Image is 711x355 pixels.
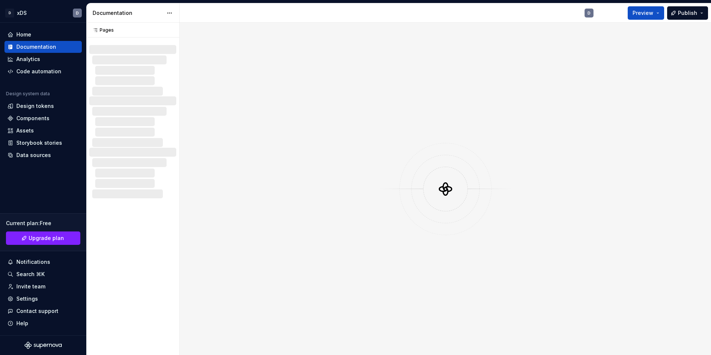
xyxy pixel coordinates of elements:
[588,10,591,16] div: D
[678,9,697,17] span: Publish
[4,256,82,268] button: Notifications
[4,137,82,149] a: Storybook stories
[633,9,653,17] span: Preview
[16,31,31,38] div: Home
[16,139,62,147] div: Storybook stories
[4,293,82,305] a: Settings
[4,100,82,112] a: Design tokens
[4,305,82,317] button: Contact support
[16,68,61,75] div: Code automation
[4,65,82,77] a: Code automation
[16,55,40,63] div: Analytics
[5,9,14,17] div: D
[628,6,664,20] button: Preview
[4,125,82,137] a: Assets
[76,10,79,16] div: D
[4,317,82,329] button: Help
[16,127,34,134] div: Assets
[16,271,45,278] div: Search ⌘K
[4,29,82,41] a: Home
[16,295,38,303] div: Settings
[89,27,114,33] div: Pages
[1,5,85,21] button: DxDSD
[4,268,82,280] button: Search ⌘K
[93,9,163,17] div: Documentation
[667,6,708,20] button: Publish
[4,53,82,65] a: Analytics
[17,9,27,17] div: xDS
[4,112,82,124] a: Components
[16,115,49,122] div: Components
[16,320,28,327] div: Help
[4,281,82,292] a: Invite team
[16,258,50,266] div: Notifications
[16,102,54,110] div: Design tokens
[6,231,80,245] button: Upgrade plan
[6,91,50,97] div: Design system data
[16,43,56,51] div: Documentation
[16,283,45,290] div: Invite team
[4,41,82,53] a: Documentation
[16,151,51,159] div: Data sources
[29,234,64,242] span: Upgrade plan
[25,342,62,349] svg: Supernova Logo
[16,307,58,315] div: Contact support
[6,220,80,227] div: Current plan : Free
[4,149,82,161] a: Data sources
